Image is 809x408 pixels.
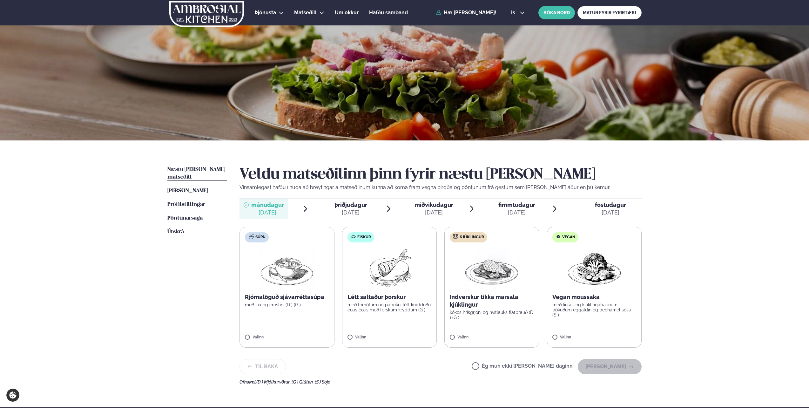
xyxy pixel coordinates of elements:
[369,9,408,17] a: Hafðu samband
[251,201,284,208] span: mánudagur
[255,9,276,17] a: Þjónusta
[167,228,184,236] a: Útskrá
[239,359,286,374] button: Til baka
[562,235,575,240] span: Vegan
[239,184,642,191] p: Vinsamlegast hafðu í huga að breytingar á matseðlinum kunna að koma fram vegna birgða og pöntunum...
[167,202,205,207] span: Prófílstillingar
[595,201,626,208] span: föstudagur
[167,201,205,208] a: Prófílstillingar
[169,1,245,27] img: logo
[460,235,484,240] span: Kjúklingur
[450,293,534,309] p: Indverskur tikka marsala kjúklingur
[357,235,371,240] span: Fiskur
[167,188,208,194] span: [PERSON_NAME]
[315,379,331,384] span: (S ) Soja
[415,201,453,208] span: miðvikudagur
[167,229,184,235] span: Útskrá
[167,214,203,222] a: Pöntunarsaga
[249,234,254,239] img: soup.svg
[251,209,284,216] div: [DATE]
[369,10,408,16] span: Hafðu samband
[361,248,417,288] img: Fish.png
[498,209,535,216] div: [DATE]
[552,302,637,317] p: með linsu- og kjúklingabaunum, bökuðum eggaldin og bechamel sósu (S )
[255,235,265,240] span: Súpa
[556,234,561,239] img: Vegan.svg
[292,379,315,384] span: (G ) Glúten ,
[506,10,530,15] button: is
[167,187,208,195] a: [PERSON_NAME]
[351,234,356,239] img: fish.svg
[538,6,575,19] button: BÓKA BORÐ
[578,359,642,374] button: [PERSON_NAME]
[167,215,203,221] span: Pöntunarsaga
[245,302,329,307] p: með lax og crostini (D ) (G )
[464,248,520,288] img: Chicken-breast.png
[6,389,19,402] a: Cookie settings
[255,10,276,16] span: Þjónusta
[167,167,225,180] span: Næstu [PERSON_NAME] matseðill
[335,9,359,17] a: Um okkur
[239,379,642,384] div: Ofnæmi:
[566,248,622,288] img: Vegan.png
[294,9,317,17] a: Matseðill
[245,293,329,301] p: Rjómalöguð sjávarréttasúpa
[450,310,534,320] p: kókos hrísgrjón, og hvítlauks flatbrauð (D ) (G )
[347,293,432,301] p: Létt saltaður þorskur
[335,10,359,16] span: Um okkur
[259,248,315,288] img: Soup.png
[239,166,642,184] h2: Veldu matseðilinn þinn fyrir næstu [PERSON_NAME]
[167,166,227,181] a: Næstu [PERSON_NAME] matseðill
[436,10,496,16] a: Hæ [PERSON_NAME]!
[511,10,517,15] span: is
[294,10,317,16] span: Matseðill
[334,201,367,208] span: þriðjudagur
[595,209,626,216] div: [DATE]
[453,234,458,239] img: chicken.svg
[577,6,642,19] a: MATUR FYRIR FYRIRTÆKI
[347,302,432,312] p: með tómötum og papriku, létt krydduðu cous cous með ferskum kryddum (G )
[552,293,637,301] p: Vegan moussaka
[498,201,535,208] span: fimmtudagur
[334,209,367,216] div: [DATE]
[415,209,453,216] div: [DATE]
[256,379,292,384] span: (D ) Mjólkurvörur ,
